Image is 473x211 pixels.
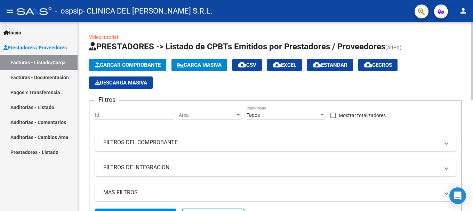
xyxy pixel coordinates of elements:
[364,60,372,69] mat-icon: cloud_download
[273,60,281,69] mat-icon: cloud_download
[238,62,256,68] span: CSV
[267,59,302,71] button: EXCEL
[95,95,119,105] h3: Filtros
[89,42,385,51] span: PRESTADORES -> Listado de CPBTs Emitidos por Prestadores / Proveedores
[95,80,147,86] span: Descarga Masiva
[3,44,67,51] span: Prestadores / Proveedores
[232,59,262,71] button: CSV
[449,187,466,204] div: Open Intercom Messenger
[273,62,296,68] span: EXCEL
[103,189,439,196] mat-panel-title: MAS FILTROS
[89,76,153,89] app-download-masive: Descarga masiva de comprobantes (adjuntos)
[247,112,260,118] span: Todos
[103,164,439,171] mat-panel-title: FILTROS DE INTEGRACION
[177,62,222,68] span: Carga Masiva
[95,134,456,151] mat-expansion-panel-header: FILTROS DEL COMPROBANTE
[339,111,386,120] span: Mostrar totalizadores
[459,7,467,15] mat-icon: person
[95,184,456,201] mat-expansion-panel-header: MAS FILTROS
[364,62,392,68] span: Gecros
[171,59,227,71] button: Carga Masiva
[313,60,321,69] mat-icon: cloud_download
[95,62,161,68] span: Cargar Comprobante
[385,44,402,51] span: (alt+q)
[6,7,14,15] mat-icon: menu
[307,59,353,71] button: Estandar
[89,76,153,89] button: Descarga Masiva
[89,34,118,40] a: Video tutorial
[95,159,456,176] mat-expansion-panel-header: FILTROS DE INTEGRACION
[313,62,347,68] span: Estandar
[103,139,439,146] mat-panel-title: FILTROS DEL COMPROBANTE
[55,3,83,19] span: - ospsip
[358,59,398,71] button: Gecros
[3,29,21,36] span: Inicio
[238,60,246,69] mat-icon: cloud_download
[89,59,166,71] button: Cargar Comprobante
[179,112,235,118] span: Area
[83,3,213,19] span: - CLINICA DEL [PERSON_NAME] S.R.L.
